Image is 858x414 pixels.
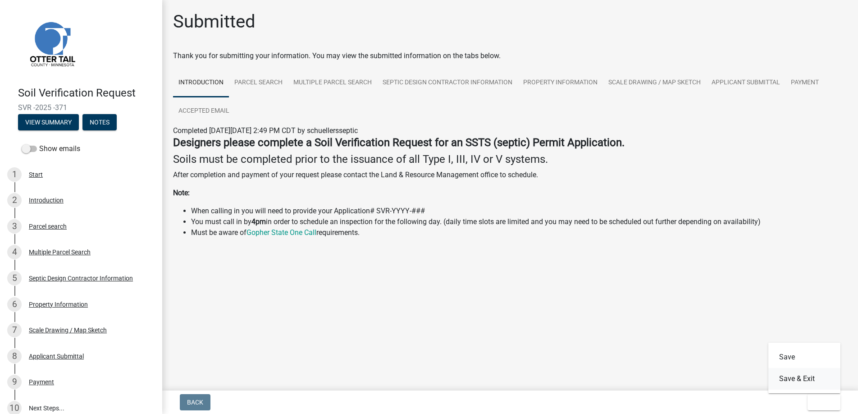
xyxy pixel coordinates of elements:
div: 8 [7,349,22,363]
span: SVR -2025 -371 [18,103,144,112]
span: Completed [DATE][DATE] 2:49 PM CDT by schuellersseptic [173,126,358,135]
button: Back [180,394,210,410]
div: 9 [7,375,22,389]
button: View Summary [18,114,79,130]
div: 7 [7,323,22,337]
div: 6 [7,297,22,312]
button: Save [768,346,840,368]
p: After completion and payment of your request please contact the Land & Resource Management office... [173,170,847,180]
strong: 4pm [251,217,266,226]
div: Thank you for submitting your information. You may view the submitted information on the tabs below. [173,51,847,61]
a: Applicant Submittal [706,69,785,97]
li: You must call in by in order to schedule an inspection for the following day. (daily time slots a... [191,216,847,227]
span: Back [187,399,203,406]
div: Payment [29,379,54,385]
a: Accepted Email [173,97,235,126]
button: Notes [82,114,117,130]
div: Property Information [29,301,88,308]
div: 1 [7,167,22,182]
h4: Soils must be completed prior to the issuance of all Type I, III, IV or V systems. [173,153,847,166]
button: Save & Exit [768,368,840,390]
a: Payment [785,69,824,97]
div: Applicant Submittal [29,353,84,359]
div: Multiple Parcel Search [29,249,91,255]
a: Multiple Parcel Search [288,69,377,97]
a: Septic Design Contractor Information [377,69,518,97]
strong: Designers please complete a Soil Verification Request for an SSTS (septic) Permit Application. [173,136,625,149]
img: Otter Tail County, Minnesota [18,9,86,77]
a: Parcel search [229,69,288,97]
li: When calling in you will need to provide your Application# SVR-YYYY-### [191,206,847,216]
div: 5 [7,271,22,285]
a: Gopher State One Call [246,228,316,237]
div: Scale Drawing / Map Sketch [29,327,107,333]
h4: Soil Verification Request [18,87,155,100]
wm-modal-confirm: Summary [18,119,79,126]
div: Start [29,171,43,178]
div: Parcel search [29,223,67,230]
a: Property Information [518,69,603,97]
label: Show emails [22,143,80,154]
button: Exit [808,394,840,410]
wm-modal-confirm: Notes [82,119,117,126]
strong: Note: [173,189,190,197]
a: Scale Drawing / Map Sketch [603,69,706,97]
div: Exit [768,343,840,393]
div: 2 [7,193,22,207]
span: Exit [815,399,828,406]
li: Must be aware of requirements. [191,227,847,238]
h1: Submitted [173,11,256,32]
div: 3 [7,219,22,234]
div: 4 [7,245,22,259]
a: Introduction [173,69,229,97]
div: Septic Design Contractor Information [29,275,133,281]
div: Introduction [29,197,64,203]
